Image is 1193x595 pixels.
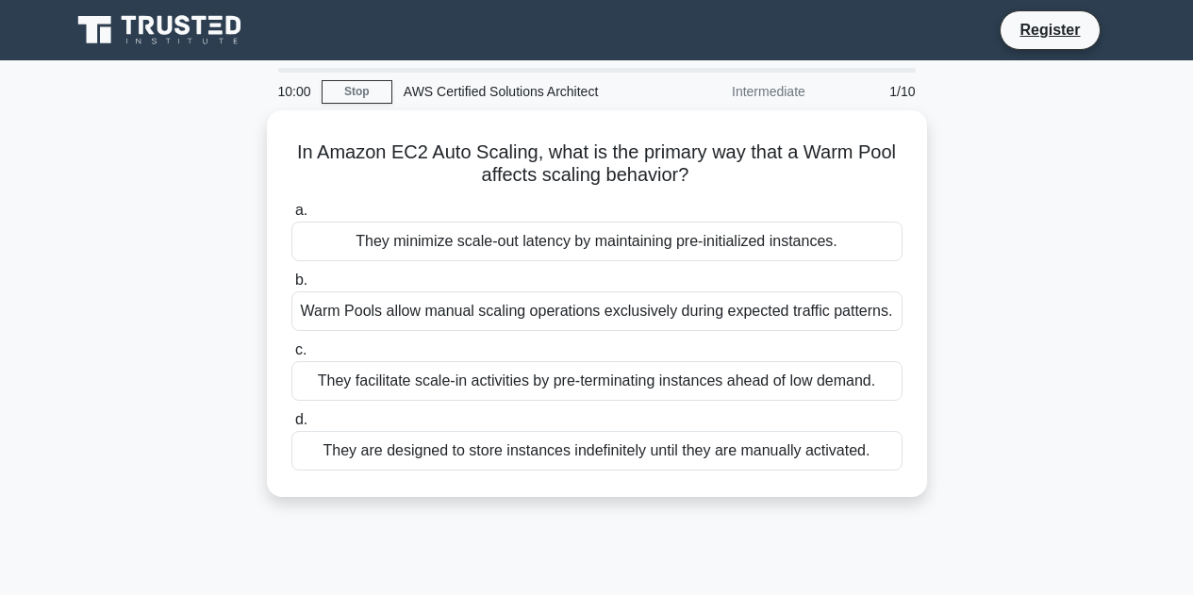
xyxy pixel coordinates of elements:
[291,222,903,261] div: They minimize scale-out latency by maintaining pre-initialized instances.
[295,341,307,357] span: c.
[291,361,903,401] div: They facilitate scale-in activities by pre-terminating instances ahead of low demand.
[291,431,903,471] div: They are designed to store instances indefinitely until they are manually activated.
[290,140,904,188] h5: In Amazon EC2 Auto Scaling, what is the primary way that a Warm Pool affects scaling behavior?
[652,73,817,110] div: Intermediate
[291,291,903,331] div: Warm Pools allow manual scaling operations exclusively during expected traffic patterns.
[817,73,927,110] div: 1/10
[295,272,307,288] span: b.
[295,202,307,218] span: a.
[392,73,652,110] div: AWS Certified Solutions Architect
[1008,18,1091,41] a: Register
[322,80,392,104] a: Stop
[295,411,307,427] span: d.
[267,73,322,110] div: 10:00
